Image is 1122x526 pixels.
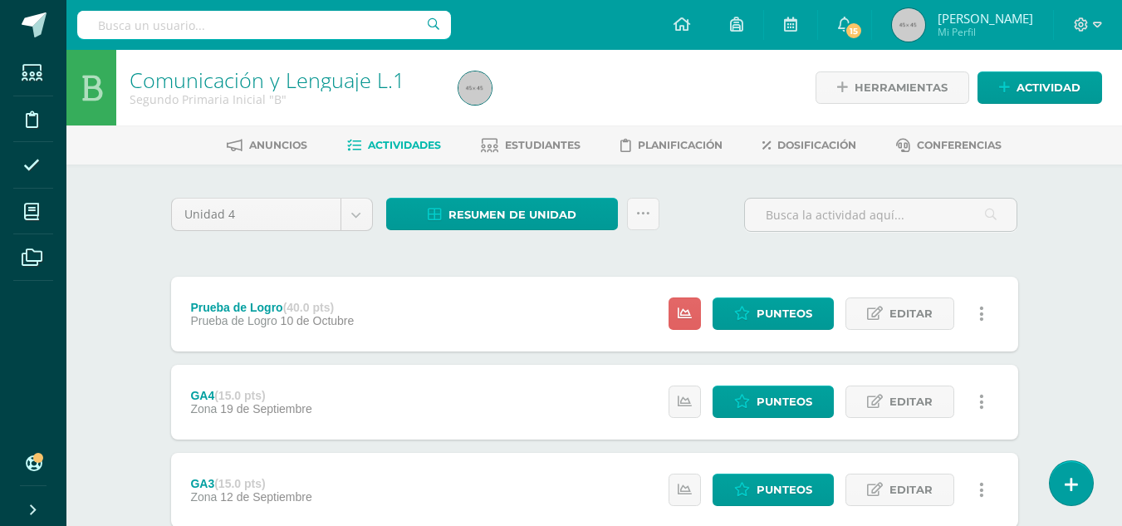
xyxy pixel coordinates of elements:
[713,474,834,506] a: Punteos
[816,71,969,104] a: Herramientas
[347,132,441,159] a: Actividades
[889,474,933,505] span: Editar
[757,298,812,329] span: Punteos
[368,139,441,151] span: Actividades
[713,386,834,418] a: Punteos
[889,386,933,417] span: Editar
[184,199,328,230] span: Unidad 4
[77,11,451,39] input: Busca un usuario...
[917,139,1002,151] span: Conferencias
[190,402,217,415] span: Zona
[448,199,576,230] span: Resumen de unidad
[130,68,439,91] h1: Comunicación y Lenguaje L.1
[190,389,311,402] div: GA4
[757,474,812,505] span: Punteos
[757,386,812,417] span: Punteos
[1017,72,1080,103] span: Actividad
[777,139,856,151] span: Dosificación
[977,71,1102,104] a: Actividad
[762,132,856,159] a: Dosificación
[892,8,925,42] img: 45x45
[855,72,948,103] span: Herramientas
[190,490,217,504] span: Zona
[889,298,933,329] span: Editar
[190,314,277,327] span: Prueba de Logro
[620,132,723,159] a: Planificación
[845,22,863,40] span: 15
[227,132,307,159] a: Anuncios
[896,132,1002,159] a: Conferencias
[281,314,355,327] span: 10 de Octubre
[130,66,404,94] a: Comunicación y Lenguaje L.1
[713,297,834,330] a: Punteos
[481,132,581,159] a: Estudiantes
[638,139,723,151] span: Planificación
[214,477,265,490] strong: (15.0 pts)
[458,71,492,105] img: 45x45
[283,301,334,314] strong: (40.0 pts)
[938,10,1033,27] span: [PERSON_NAME]
[172,199,372,230] a: Unidad 4
[505,139,581,151] span: Estudiantes
[745,199,1017,231] input: Busca la actividad aquí...
[938,25,1033,39] span: Mi Perfil
[214,389,265,402] strong: (15.0 pts)
[386,198,618,230] a: Resumen de unidad
[190,301,354,314] div: Prueba de Logro
[220,490,312,504] span: 12 de Septiembre
[190,477,311,490] div: GA3
[220,402,312,415] span: 19 de Septiembre
[249,139,307,151] span: Anuncios
[130,91,439,107] div: Segundo Primaria Inicial 'B'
